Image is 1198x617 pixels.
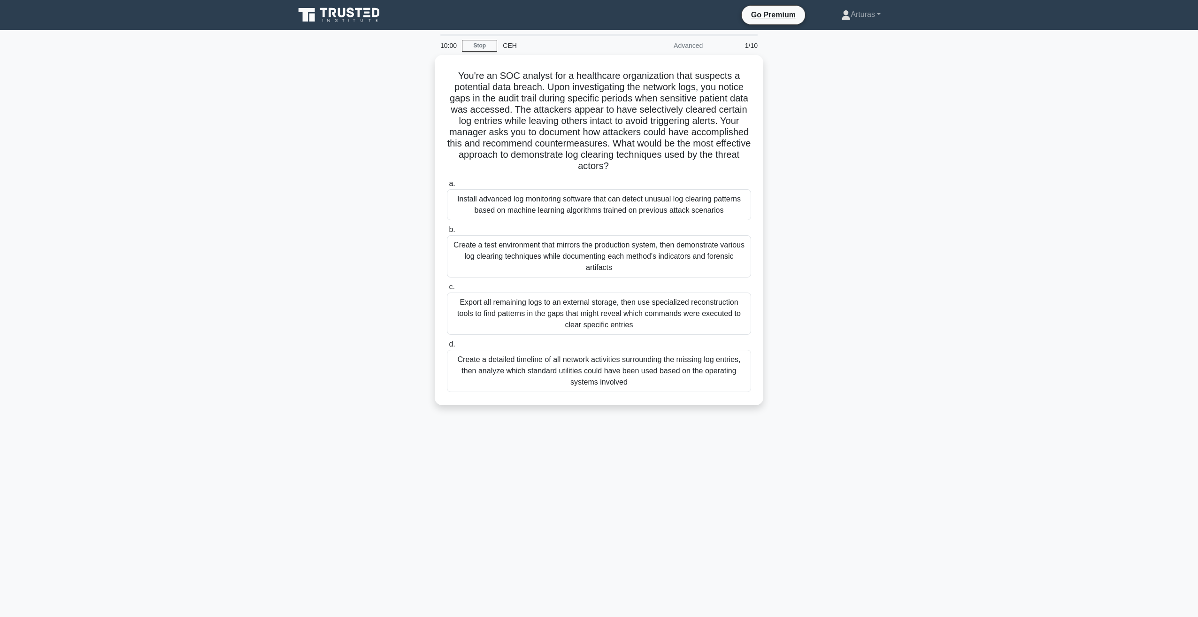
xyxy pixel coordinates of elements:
div: Advanced [626,36,708,55]
div: 10:00 [435,36,462,55]
h5: You're an SOC analyst for a healthcare organization that suspects a potential data breach. Upon i... [446,70,752,172]
div: Install advanced log monitoring software that can detect unusual log clearing patterns based on m... [447,189,751,220]
div: CEH [497,36,626,55]
div: Create a test environment that mirrors the production system, then demonstrate various log cleari... [447,235,751,278]
span: b. [449,225,455,233]
span: d. [449,340,455,348]
span: a. [449,179,455,187]
a: Go Premium [745,9,801,21]
div: Create a detailed timeline of all network activities surrounding the missing log entries, then an... [447,350,751,392]
div: 1/10 [708,36,763,55]
a: Arturas [819,5,903,24]
span: c. [449,283,454,291]
a: Stop [462,40,497,52]
div: Export all remaining logs to an external storage, then use specialized reconstruction tools to fi... [447,293,751,335]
